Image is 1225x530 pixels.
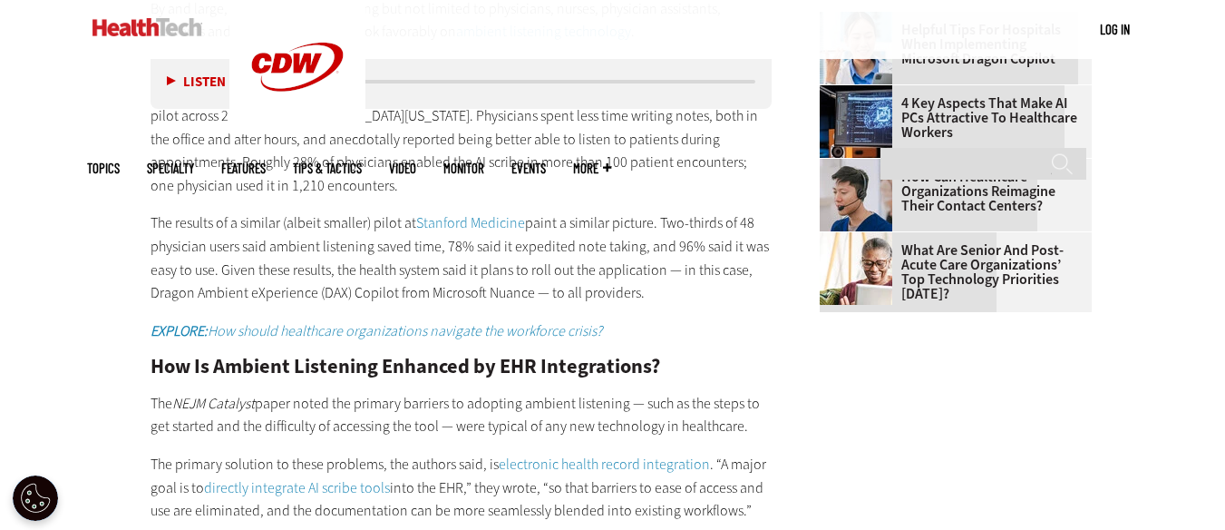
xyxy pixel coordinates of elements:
[820,159,892,231] img: Healthcare contact center
[204,478,390,497] a: directly integrate AI scribe tools
[820,232,901,247] a: Older person using tablet
[1100,20,1130,39] div: User menu
[511,162,546,175] a: Events
[573,162,611,175] span: More
[151,453,773,523] p: The primary solution to these problems, the authors said, is . “A major goal is to into the EHR,”...
[151,321,602,340] a: EXPLORE:How should healthcare organizations navigate the workforce crisis?
[147,162,194,175] span: Specialty
[443,162,484,175] a: MonITor
[13,476,58,521] div: Cookie Settings
[1100,21,1130,37] a: Log in
[820,170,1081,213] a: How Can Healthcare Organizations Reimagine Their Contact Centers?
[13,476,58,521] button: Open Preferences
[293,162,362,175] a: Tips & Tactics
[820,159,901,173] a: Healthcare contact center
[172,394,255,413] em: NEJM Catalyst
[151,321,602,340] em: How should healthcare organizations navigate the workforce crisis?
[92,18,202,36] img: Home
[389,162,416,175] a: Video
[151,353,660,379] strong: How Is Ambient Listening Enhanced by EHR Integrations?
[229,120,365,139] a: CDW
[87,162,120,175] span: Topics
[151,392,773,438] p: The paper noted the primary barriers to adopting ambient listening — such as the steps to get sta...
[820,232,892,305] img: Older person using tablet
[151,321,208,340] strong: EXPLORE:
[820,243,1081,301] a: What Are Senior and Post-Acute Care Organizations’ Top Technology Priorities [DATE]?
[151,211,773,304] p: The results of a similar (albeit smaller) pilot at paint a similar picture. Two-thirds of 48 phys...
[499,455,710,474] a: electronic health record integration
[221,162,266,175] a: Features
[416,213,525,232] a: Stanford Medicine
